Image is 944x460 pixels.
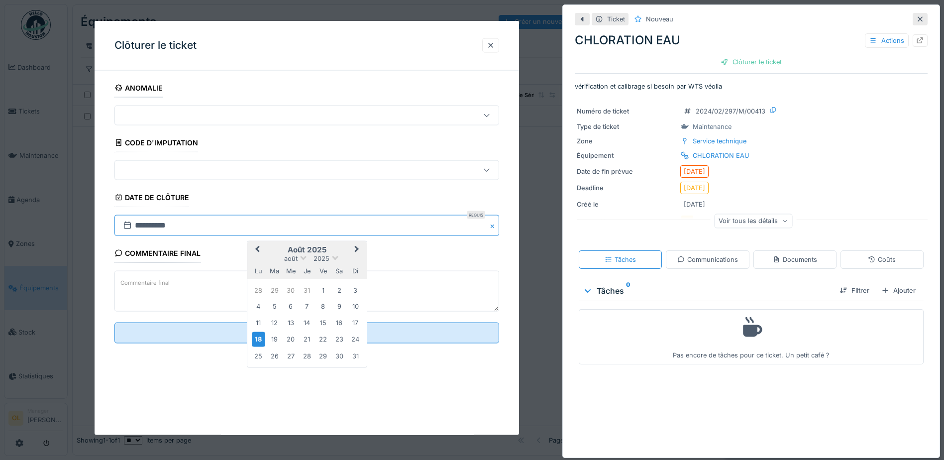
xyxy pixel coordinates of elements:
[300,264,314,278] div: jeudi
[284,284,298,297] div: Choose mercredi 30 juillet 2025
[332,264,346,278] div: samedi
[677,255,738,264] div: Communications
[250,282,363,364] div: Month août, 2025
[316,300,330,313] div: Choose vendredi 8 août 2025
[268,316,281,330] div: Choose mardi 12 août 2025
[577,167,676,176] div: Date de fin prévue
[577,136,676,146] div: Zone
[284,300,298,313] div: Choose mercredi 6 août 2025
[252,349,265,362] div: Choose lundi 25 août 2025
[684,200,705,209] div: [DATE]
[693,122,732,131] div: Maintenance
[714,214,792,228] div: Voir tous les détails
[583,285,832,297] div: Tâches
[865,33,909,48] div: Actions
[316,284,330,297] div: Choose vendredi 1 août 2025
[717,55,786,69] div: Clôturer le ticket
[252,316,265,330] div: Choose lundi 11 août 2025
[268,300,281,313] div: Choose mardi 5 août 2025
[268,349,281,362] div: Choose mardi 26 août 2025
[316,333,330,346] div: Choose vendredi 22 août 2025
[349,284,362,297] div: Choose dimanche 3 août 2025
[247,245,367,254] h2: août 2025
[577,183,676,193] div: Deadline
[693,136,746,146] div: Service technique
[605,255,636,264] div: Tâches
[316,349,330,362] div: Choose vendredi 29 août 2025
[488,215,499,236] button: Close
[114,81,163,98] div: Anomalie
[314,255,329,262] span: 2025
[684,183,705,193] div: [DATE]
[300,284,314,297] div: Choose jeudi 31 juillet 2025
[349,316,362,330] div: Choose dimanche 17 août 2025
[575,31,928,49] div: CHLORATION EAU
[607,14,625,24] div: Ticket
[773,255,817,264] div: Documents
[349,333,362,346] div: Choose dimanche 24 août 2025
[349,349,362,362] div: Choose dimanche 31 août 2025
[332,316,346,330] div: Choose samedi 16 août 2025
[268,333,281,346] div: Choose mardi 19 août 2025
[577,122,676,131] div: Type de ticket
[350,242,366,258] button: Next Month
[252,332,265,346] div: Choose lundi 18 août 2025
[114,246,201,263] div: Commentaire final
[332,333,346,346] div: Choose samedi 23 août 2025
[252,284,265,297] div: Choose lundi 28 juillet 2025
[300,333,314,346] div: Choose jeudi 21 août 2025
[316,316,330,330] div: Choose vendredi 15 août 2025
[316,264,330,278] div: vendredi
[585,314,917,360] div: Pas encore de tâches pour ce ticket. Un petit café ?
[268,284,281,297] div: Choose mardi 29 juillet 2025
[646,14,673,24] div: Nouveau
[284,316,298,330] div: Choose mercredi 13 août 2025
[284,264,298,278] div: mercredi
[300,316,314,330] div: Choose jeudi 14 août 2025
[248,242,264,258] button: Previous Month
[877,284,920,297] div: Ajouter
[693,151,749,160] div: CHLORATION EAU
[349,264,362,278] div: dimanche
[114,190,190,207] div: Date de clôture
[332,284,346,297] div: Choose samedi 2 août 2025
[836,284,873,297] div: Filtrer
[284,255,298,262] span: août
[696,107,765,116] div: 2024/02/297/M/00413
[332,300,346,313] div: Choose samedi 9 août 2025
[626,285,630,297] sup: 0
[252,264,265,278] div: lundi
[684,167,705,176] div: [DATE]
[575,82,928,91] p: vérification et calibrage si besoin par WTS véolia
[268,264,281,278] div: mardi
[284,349,298,362] div: Choose mercredi 27 août 2025
[300,300,314,313] div: Choose jeudi 7 août 2025
[349,300,362,313] div: Choose dimanche 10 août 2025
[332,349,346,362] div: Choose samedi 30 août 2025
[577,200,676,209] div: Créé le
[114,39,197,52] h3: Clôturer le ticket
[577,107,676,116] div: Numéro de ticket
[114,135,199,152] div: Code d'imputation
[284,333,298,346] div: Choose mercredi 20 août 2025
[868,255,896,264] div: Coûts
[300,349,314,362] div: Choose jeudi 28 août 2025
[252,300,265,313] div: Choose lundi 4 août 2025
[118,276,172,289] label: Commentaire final
[577,151,676,160] div: Équipement
[467,211,485,219] div: Requis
